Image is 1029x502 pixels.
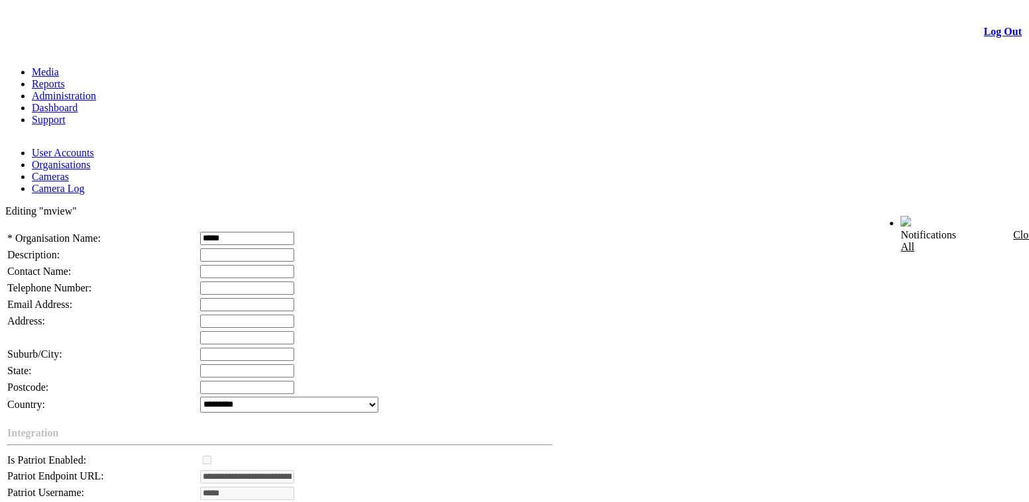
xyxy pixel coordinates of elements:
[32,78,65,89] a: Reports
[984,26,1022,37] a: Log Out
[772,217,875,226] span: Welcome, afzaal (Supervisor)
[5,205,77,217] span: Editing "mview"
[7,232,101,244] span: * Organisation Name:
[32,159,91,170] a: Organisations
[32,90,96,101] a: Administration
[7,249,60,260] span: Description:
[7,427,58,438] span: Integration
[7,381,48,393] span: Postcode:
[7,365,31,376] span: State:
[7,348,62,360] span: Suburb/City:
[900,216,911,226] img: bell24.png
[32,183,85,194] a: Camera Log
[7,487,84,498] span: Patriot Username:
[7,266,71,277] span: Contact Name:
[32,66,59,77] a: Media
[900,229,996,253] div: Notifications
[7,470,104,481] span: Patriot Endpoint URL:
[32,114,66,125] a: Support
[32,102,78,113] a: Dashboard
[7,299,72,310] span: Email Address:
[7,453,198,468] td: Is Patriot Enabled:
[32,147,94,158] a: User Accounts
[7,282,91,293] span: Telephone Number:
[32,171,69,182] a: Cameras
[7,315,45,326] span: Address:
[7,399,45,410] span: Country:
